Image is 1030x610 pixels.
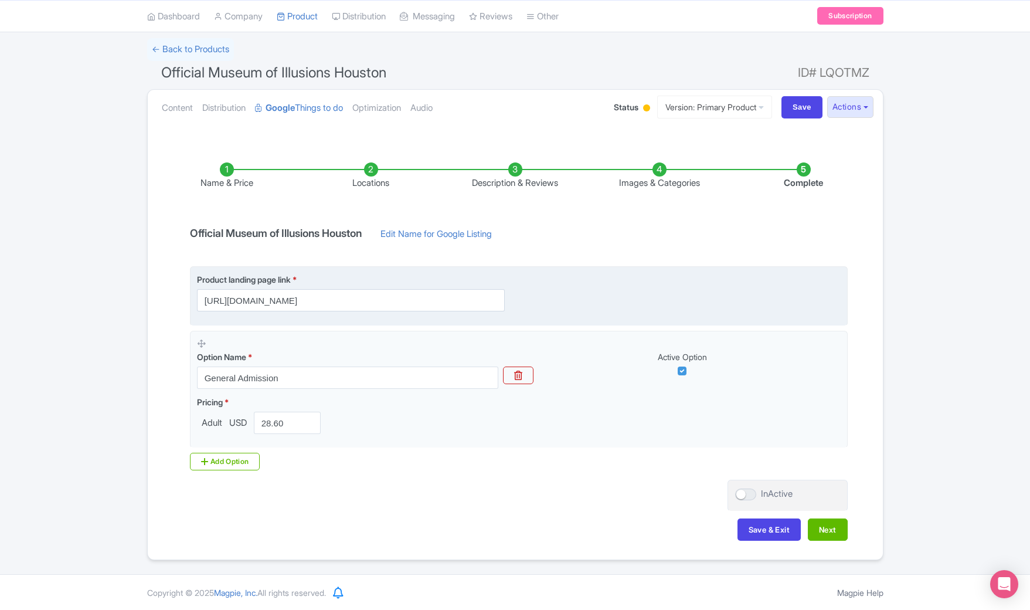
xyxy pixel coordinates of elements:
[197,289,505,311] input: Product landing page link
[990,570,1018,598] div: Open Intercom Messenger
[808,518,848,541] button: Next
[214,588,257,598] span: Magpie, Inc.
[658,352,707,362] span: Active Option
[190,453,260,470] div: Add Option
[781,96,822,118] input: Save
[254,412,321,434] input: 0.00
[352,90,401,127] a: Optimization
[147,38,234,61] a: ← Back to Products
[197,274,291,284] span: Product landing page link
[817,7,883,25] a: Subscription
[197,352,246,362] span: Option Name
[266,101,295,115] strong: Google
[410,90,433,127] a: Audio
[155,162,299,190] li: Name & Price
[299,162,443,190] li: Locations
[443,162,587,190] li: Description & Reviews
[837,588,883,598] a: Magpie Help
[161,64,386,81] span: Official Museum of Illusions Houston
[197,397,223,407] span: Pricing
[202,90,246,127] a: Distribution
[641,100,652,118] div: Building
[197,367,498,389] input: Option Name
[761,487,793,501] div: InActive
[798,61,869,84] span: ID# LQOTMZ
[369,228,504,246] a: Edit Name for Google Listing
[255,90,343,127] a: GoogleThings to do
[197,416,227,430] span: Adult
[657,96,772,118] a: Version: Primary Product
[587,162,732,190] li: Images & Categories
[140,587,333,599] div: Copyright © 2025 All rights reserved.
[183,228,369,239] h4: Official Museum of Illusions Houston
[737,518,801,541] button: Save & Exit
[614,101,638,113] span: Status
[827,96,873,118] button: Actions
[162,90,193,127] a: Content
[732,162,876,190] li: Complete
[227,416,249,430] span: USD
